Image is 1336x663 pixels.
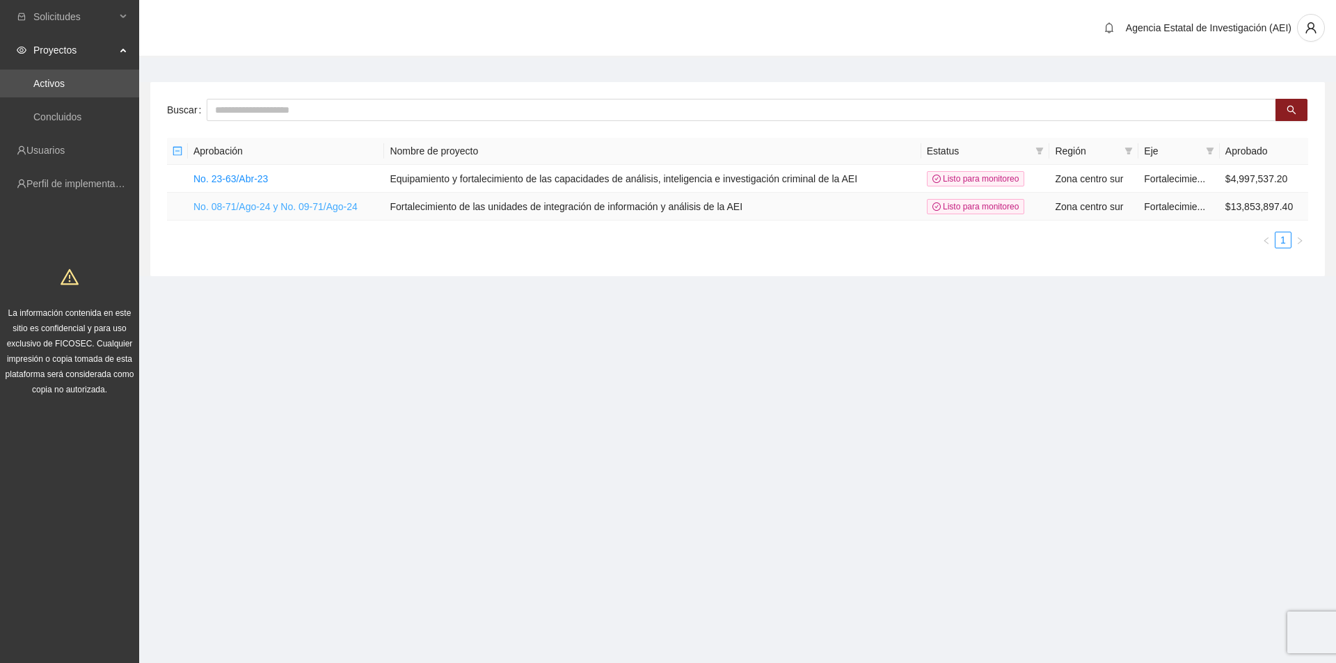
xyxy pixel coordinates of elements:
span: Listo para monitoreo [927,199,1025,214]
a: No. 23-63/Abr-23 [193,173,268,184]
span: Listo para monitoreo [927,171,1025,186]
td: Zona centro sur [1049,193,1138,221]
a: Perfil de implementadora [26,178,135,189]
td: Fortalecimiento de las unidades de integración de información y análisis de la AEI [384,193,921,221]
span: user [1298,22,1324,34]
li: Previous Page [1258,232,1275,248]
span: eye [17,45,26,55]
span: check-circle [932,202,941,211]
button: right [1291,232,1308,248]
span: Fortalecimie... [1144,173,1205,184]
span: filter [1122,141,1136,161]
td: Equipamiento y fortalecimiento de las capacidades de análisis, inteligencia e investigación crimi... [384,165,921,193]
span: filter [1033,141,1047,161]
span: filter [1035,147,1044,155]
a: Usuarios [26,145,65,156]
span: Solicitudes [33,3,116,31]
span: inbox [17,12,26,22]
span: Fortalecimie... [1144,201,1205,212]
td: $13,853,897.40 [1220,193,1308,221]
th: Nombre de proyecto [384,138,921,165]
td: Zona centro sur [1049,165,1138,193]
button: bell [1098,17,1120,39]
span: Estatus [927,143,1031,159]
span: check-circle [932,175,941,183]
span: Región [1055,143,1119,159]
a: Activos [33,78,65,89]
span: search [1287,105,1296,116]
li: 1 [1275,232,1291,248]
label: Buscar [167,99,207,121]
span: filter [1124,147,1133,155]
span: Agencia Estatal de Investigación (AEI) [1126,22,1291,33]
span: filter [1206,147,1214,155]
li: Next Page [1291,232,1308,248]
span: minus-square [173,146,182,156]
button: search [1275,99,1307,121]
th: Aprobación [188,138,384,165]
a: 1 [1275,232,1291,248]
td: $4,997,537.20 [1220,165,1308,193]
a: No. 08-71/Ago-24 y No. 09-71/Ago-24 [193,201,358,212]
span: Eje [1144,143,1200,159]
span: filter [1203,141,1217,161]
span: left [1262,237,1271,245]
span: warning [61,268,79,286]
button: left [1258,232,1275,248]
button: user [1297,14,1325,42]
a: Concluidos [33,111,81,122]
span: La información contenida en este sitio es confidencial y para uso exclusivo de FICOSEC. Cualquier... [6,308,134,394]
span: right [1296,237,1304,245]
th: Aprobado [1220,138,1308,165]
span: bell [1099,22,1120,33]
span: Proyectos [33,36,116,64]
